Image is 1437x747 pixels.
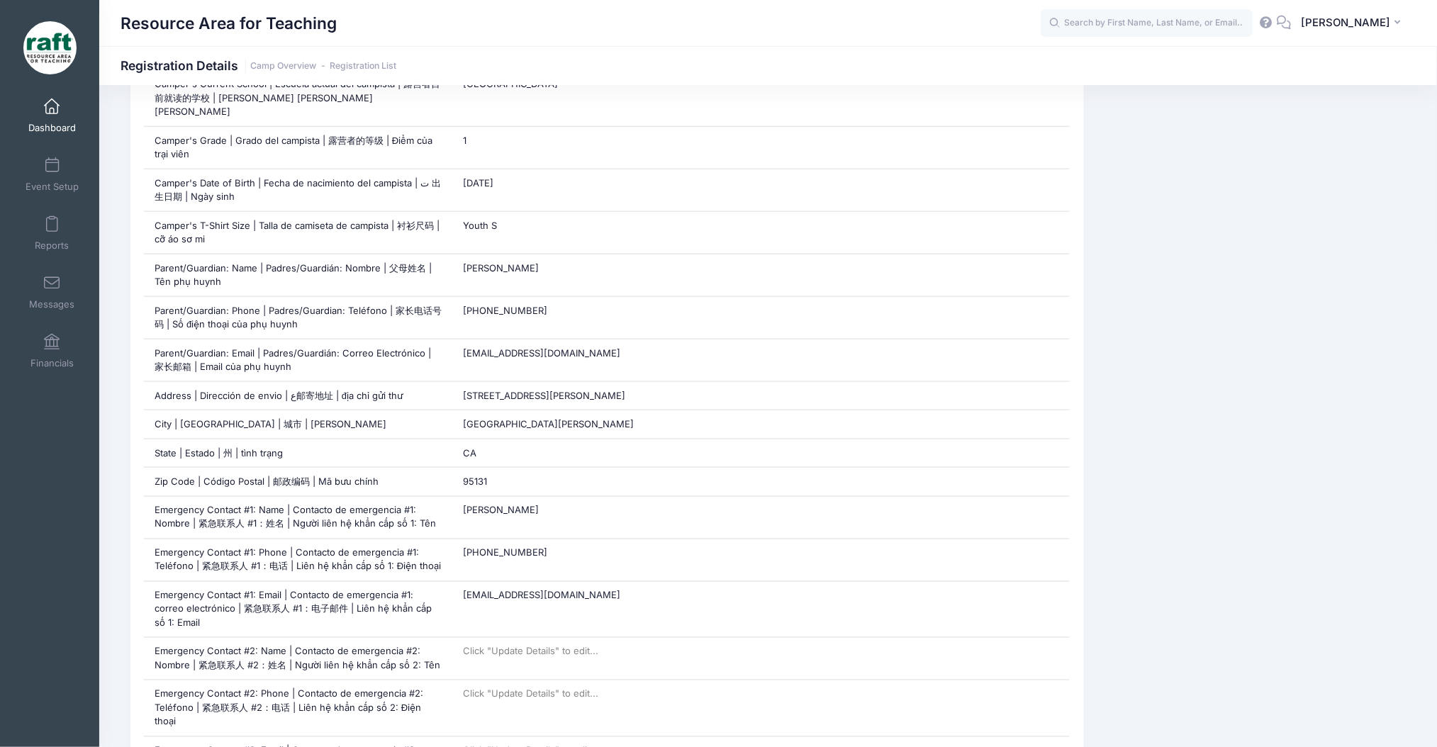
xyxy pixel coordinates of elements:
[18,91,86,140] a: Dashboard
[1292,7,1416,40] button: [PERSON_NAME]
[144,212,452,254] div: Camper's T-Shirt Size | Talla de camiseta de campista | 衬衫尺码 | cỡ áo sơ mi
[144,638,452,680] div: Emergency Contact #2: Name | Contacto de emergencia #2: Nombre | 紧急联系人 #2：姓名 | Người liên hệ khẩn...
[330,61,396,72] a: Registration List
[463,305,547,316] span: [PHONE_NUMBER]
[463,447,476,459] span: CA
[463,135,466,146] span: 1
[463,646,598,657] span: Click "Update Details" to edit...
[144,539,452,581] div: Emergency Contact #1: Phone | Contacto de emergencia #1: Teléfono | 紧急联系人 #1：电话 | Liên hệ khẩn cấ...
[30,357,74,369] span: Financials
[463,688,598,700] span: Click "Update Details" to edit...
[144,582,452,638] div: Emergency Contact #1: Email | Contacto de emergencia #1: correo electrónico | 紧急联系人 #1：电子邮件 | Liê...
[121,58,396,73] h1: Registration Details
[18,150,86,199] a: Event Setup
[1041,9,1253,38] input: Search by First Name, Last Name, or Email...
[463,347,620,359] span: [EMAIL_ADDRESS][DOMAIN_NAME]
[463,262,539,274] span: [PERSON_NAME]
[463,418,634,429] span: [GEOGRAPHIC_DATA][PERSON_NAME]
[144,169,452,211] div: Camper's Date of Birth | Fecha de nacimiento del campista | ت 出生日期 | Ngày sinh
[18,208,86,258] a: Reports
[463,590,620,601] span: [EMAIL_ADDRESS][DOMAIN_NAME]
[144,127,452,169] div: Camper's Grade | Grado del campista | 露营者的等级 | Điểm của trại viên
[1301,15,1390,30] span: [PERSON_NAME]
[18,267,86,317] a: Messages
[144,468,452,496] div: Zip Code | Código Postal | 邮政编码 | Mã bưu chính
[463,177,493,189] span: [DATE]
[463,476,487,487] span: 95131
[463,505,539,516] span: [PERSON_NAME]
[28,122,76,134] span: Dashboard
[144,297,452,339] div: Parent/Guardian: Phone | Padres/Guardian: Teléfono | 家长电话号码 | Số điện thoại của phụ huynh
[144,680,452,736] div: Emergency Contact #2: Phone | Contacto de emergencia #2: Teléfono | 紧急联系人 #2：电话 | Liên hệ khẩn cấ...
[463,220,497,231] span: Youth S
[250,61,316,72] a: Camp Overview
[29,298,74,310] span: Messages
[144,254,452,296] div: Parent/Guardian: Name | Padres/Guardián: Nombre | 父母姓名 | Tên phụ huynh
[144,497,452,539] div: Emergency Contact #1: Name | Contacto de emergencia #1: Nombre | 紧急联系人 #1：姓名 | Người liên hệ khẩn...
[144,382,452,410] div: Address | Dirección de envio | ع邮寄地址 | địa chỉ gửi thư
[144,410,452,439] div: City | [GEOGRAPHIC_DATA] | 城市 | [PERSON_NAME]
[144,339,452,381] div: Parent/Guardian: Email | Padres/Guardián: Correo Electrónico | 家长邮箱 | Email của phụ huynh
[463,390,625,401] span: [STREET_ADDRESS][PERSON_NAME]
[35,240,69,252] span: Reports
[144,70,452,126] div: Camper's Current School | Escuela actual del campista | 露营者目前就读的学校 | [PERSON_NAME] [PERSON_NAME] ...
[18,326,86,376] a: Financials
[463,547,547,558] span: [PHONE_NUMBER]
[26,181,79,193] span: Event Setup
[121,7,337,40] h1: Resource Area for Teaching
[23,21,77,74] img: Resource Area for Teaching
[144,439,452,468] div: State | Estado | 州 | tình trạng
